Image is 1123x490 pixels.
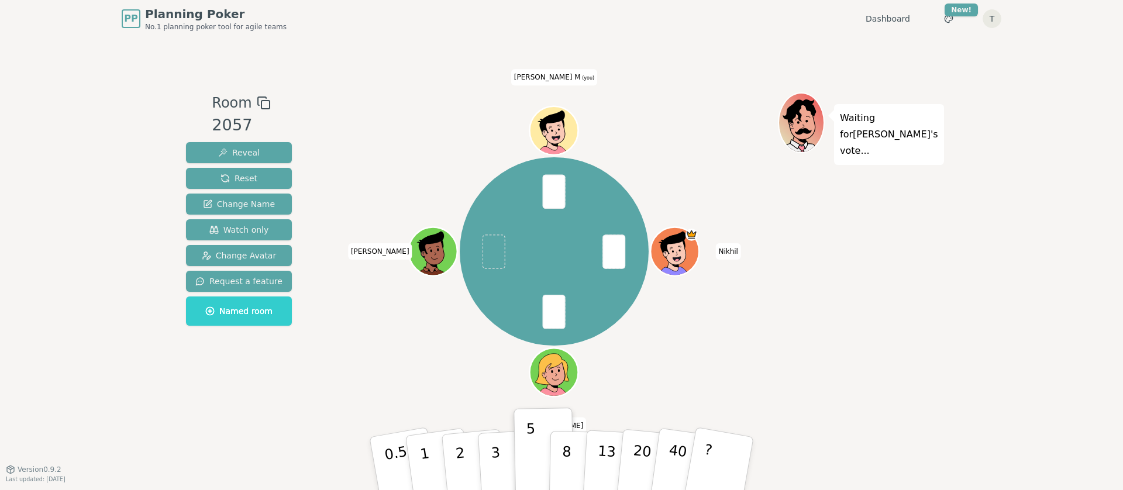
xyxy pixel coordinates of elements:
[186,271,292,292] button: Request a feature
[186,194,292,215] button: Change Name
[212,113,270,137] div: 2057
[205,305,273,317] span: Named room
[526,420,536,484] p: 5
[202,250,277,261] span: Change Avatar
[122,6,287,32] a: PPPlanning PokerNo.1 planning poker tool for agile teams
[203,198,275,210] span: Change Name
[983,9,1001,28] button: T
[186,219,292,240] button: Watch only
[195,275,283,287] span: Request a feature
[531,108,577,153] button: Click to change your avatar
[348,243,412,260] span: Click to change your name
[218,147,260,158] span: Reveal
[145,22,287,32] span: No.1 planning poker tool for agile teams
[209,224,269,236] span: Watch only
[581,75,595,81] span: (you)
[866,13,910,25] a: Dashboard
[186,296,292,326] button: Named room
[6,476,66,482] span: Last updated: [DATE]
[186,245,292,266] button: Change Avatar
[145,6,287,22] span: Planning Poker
[945,4,978,16] div: New!
[938,8,959,29] button: New!
[212,92,252,113] span: Room
[840,110,938,159] p: Waiting for [PERSON_NAME] 's vote...
[186,142,292,163] button: Reveal
[124,12,137,26] span: PP
[186,168,292,189] button: Reset
[221,172,257,184] span: Reset
[511,69,597,85] span: Click to change your name
[6,465,61,474] button: Version0.9.2
[715,243,741,260] span: Click to change your name
[685,229,698,241] span: Nikhil is the host
[18,465,61,474] span: Version 0.9.2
